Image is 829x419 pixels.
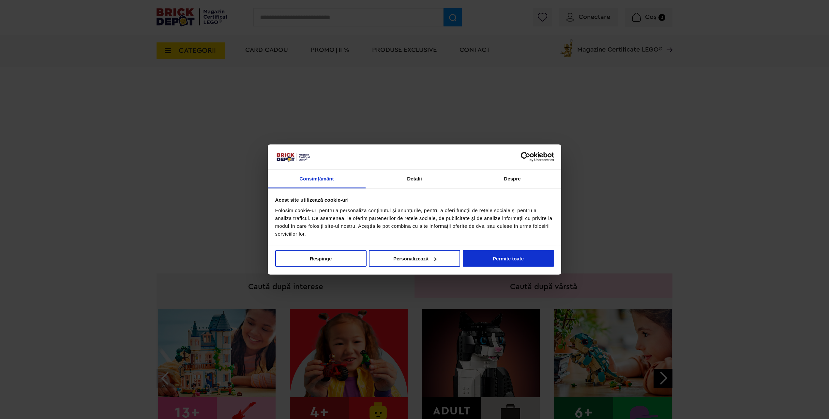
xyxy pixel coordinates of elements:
button: Permite toate [463,250,554,267]
a: Consimțământ [268,170,366,188]
a: Detalii [366,170,463,188]
a: Despre [463,170,561,188]
button: Respinge [275,250,367,267]
button: Personalizează [369,250,460,267]
div: Folosim cookie-uri pentru a personaliza conținutul și anunțurile, pentru a oferi funcții de rețel... [275,206,554,238]
img: siglă [275,152,311,162]
div: Acest site utilizează cookie-uri [275,196,554,204]
a: Usercentrics Cookiebot - opens in a new window [497,152,554,162]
